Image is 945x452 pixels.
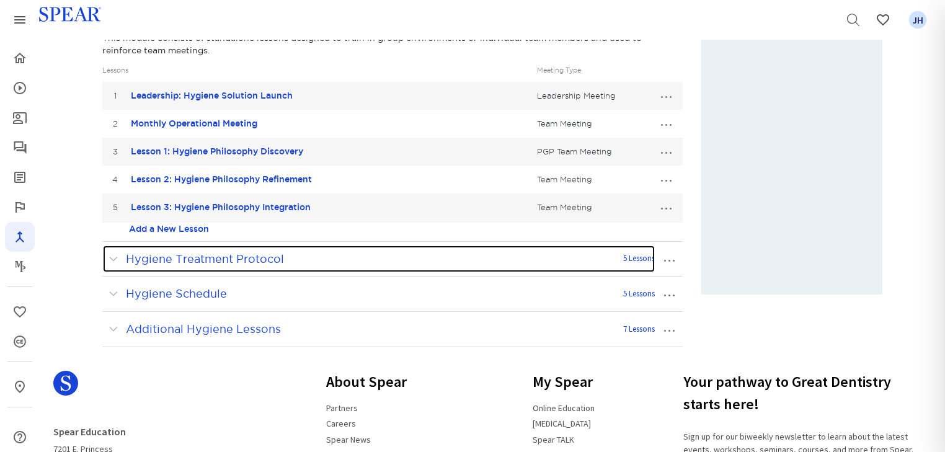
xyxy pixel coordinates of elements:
[525,397,602,419] a: Online Education
[131,118,257,128] a: Monthly Operational Meeting
[652,141,680,161] button: …
[102,166,128,193] td: 4
[319,397,365,419] a: Partners
[319,366,439,398] h3: About Spear
[131,174,312,184] a: Lesson 2: Hygiene Philosophy Refinement
[129,223,209,235] a: Add a New Lesson
[525,413,598,434] a: [MEDICAL_DATA]
[534,82,649,110] td: Leadership Meeting
[534,166,649,193] td: Team Meeting
[131,91,293,100] a: Leadership: Hygiene Solution Launch
[102,60,534,82] th: Lessons
[5,192,35,222] a: Faculty Club Elite
[655,284,683,304] button: …
[525,366,620,398] h3: My Spear
[683,366,938,420] h3: Your pathway to Great Dentistry starts here!
[5,222,35,252] a: Navigator Pro
[102,245,655,273] a: Hygiene Treatment Protocol5 Lessons
[131,146,303,156] a: Lesson 1: Hygiene Philosophy Discovery
[5,417,35,447] a: My Study Club
[102,32,683,56] p: This module consists of standalone lessons designed to train in group environments or individual ...
[53,366,233,410] a: Spear Logo
[5,252,35,281] a: Masters Program
[5,327,35,357] a: CE Credits
[5,5,35,35] a: Spear Products
[652,86,680,105] button: …
[534,138,649,166] td: PGP Team Meeting
[655,249,683,269] button: …
[102,315,655,343] a: Additional Hygiene Lessons7 Lessons
[5,73,35,103] a: Courses
[102,138,128,166] td: 3
[319,413,363,434] a: Careers
[838,5,868,35] a: Search
[102,193,128,221] td: 5
[652,197,680,217] button: …
[534,110,649,138] td: Team Meeting
[534,193,649,221] td: Team Meeting
[5,297,35,327] a: Favorites
[5,422,35,452] a: Help
[5,372,35,402] a: In-Person & Virtual
[131,202,311,212] a: Lesson 3: Hygiene Philosophy Integration
[903,5,933,35] a: Favorites
[655,319,683,339] button: …
[652,113,680,133] button: …
[126,288,227,299] span: Hygiene Schedule
[623,288,655,300] div: 5 Lessons
[53,371,78,396] svg: Spear Logo
[868,5,898,35] a: Favorites
[53,420,133,443] a: Spear Education
[5,43,35,73] a: Home
[126,253,284,265] span: Hygiene Treatment Protocol
[5,133,35,162] a: Spear Talk
[525,429,582,450] a: Spear TALK
[102,280,655,308] a: Hygiene Schedule5 Lessons
[534,60,649,82] th: Meeting Type
[126,323,281,335] span: Additional Hygiene Lessons
[623,324,655,335] div: 7 Lessons
[5,103,35,133] a: Patient Education
[102,82,128,110] td: 1
[652,169,680,189] button: …
[319,429,378,450] a: Spear News
[102,110,128,138] td: 2
[623,253,655,265] div: 5 Lessons
[5,162,35,192] a: Spear Digest
[909,11,927,29] span: JH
